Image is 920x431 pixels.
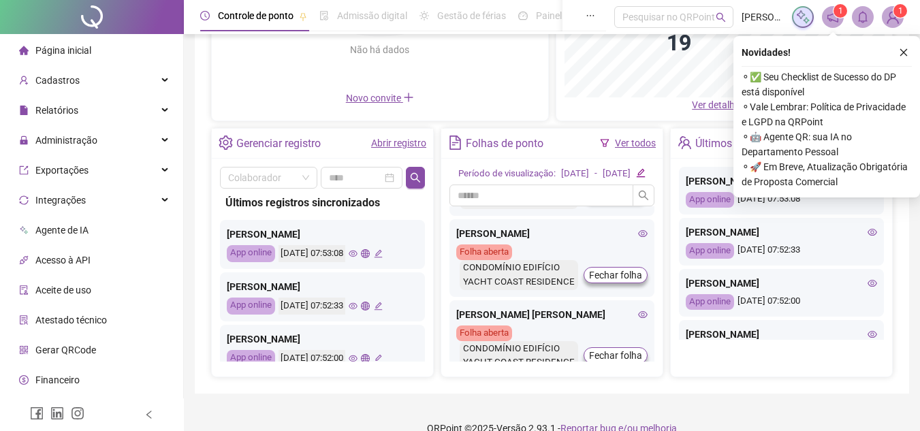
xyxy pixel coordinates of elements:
span: Fechar folha [589,268,642,283]
a: Ver todos [615,138,656,148]
span: linkedin [50,406,64,420]
div: [DATE] 07:52:00 [279,350,345,367]
div: [DATE] 07:53:08 [686,192,877,208]
span: Atestado técnico [35,315,107,325]
span: Relatórios [35,105,78,116]
span: Acesso à API [35,255,91,266]
div: Folha aberta [456,325,512,341]
span: global [361,302,370,310]
span: ⚬ Vale Lembrar: Política de Privacidade e LGPD na QRPoint [742,99,912,129]
span: file [19,106,29,115]
span: Novidades ! [742,45,791,60]
span: sync [19,195,29,205]
span: ⚬ 🚀 Em Breve, Atualização Obrigatória de Proposta Comercial [742,159,912,189]
button: Fechar folha [584,347,648,364]
div: Gerenciar registro [236,132,321,155]
div: Folhas de ponto [466,132,543,155]
span: team [678,135,692,150]
span: eye [349,249,358,258]
div: App online [227,298,275,315]
div: App online [686,243,734,259]
div: CONDOMÍNIO EDIFÍCIO YACHT COAST RESIDENCE [460,341,578,371]
span: [PERSON_NAME] [742,10,784,25]
span: Página inicial [35,45,91,56]
span: Gestão de férias [437,10,506,21]
span: file-done [319,11,329,20]
span: Gerar QRCode [35,345,96,355]
span: eye [868,227,877,237]
div: [PERSON_NAME] [686,276,877,291]
span: search [716,12,726,22]
span: setting [219,135,233,150]
img: 62370 [883,7,903,27]
div: [PERSON_NAME] [456,226,648,241]
div: Não há dados [317,42,443,57]
div: CONDOMÍNIO EDIFÍCIO YACHT COAST RESIDENCE [460,260,578,290]
span: Fechar folha [589,348,642,363]
span: eye [349,302,358,310]
span: close [899,48,908,57]
span: edit [636,168,645,177]
div: [PERSON_NAME] [686,327,877,342]
div: [DATE] [603,167,631,181]
span: export [19,165,29,175]
span: eye [868,330,877,339]
span: Admissão digital [337,10,407,21]
div: [PERSON_NAME] [686,225,877,240]
span: eye [349,354,358,363]
div: [PERSON_NAME] [686,174,877,189]
div: [PERSON_NAME] [227,227,418,242]
span: global [361,354,370,363]
img: sparkle-icon.fc2bf0ac1784a2077858766a79e2daf3.svg [795,10,810,25]
span: 1 [838,6,843,16]
span: eye [868,278,877,288]
span: pushpin [299,12,307,20]
span: clock-circle [200,11,210,20]
div: - [594,167,597,181]
div: [PERSON_NAME] [227,279,418,294]
span: eye [638,310,648,319]
span: edit [374,249,383,258]
span: Cadastros [35,75,80,86]
span: home [19,46,29,55]
span: Ver detalhes [692,99,744,110]
span: plus [403,92,414,103]
span: Administração [35,135,97,146]
span: search [410,172,421,183]
span: notification [827,11,839,23]
div: [DATE] 07:52:33 [279,298,345,315]
span: Aceite de uso [35,285,91,296]
span: dashboard [518,11,528,20]
span: global [361,249,370,258]
span: eye [638,229,648,238]
span: audit [19,285,29,295]
a: Abrir registro [371,138,426,148]
span: user-add [19,76,29,85]
div: [DATE] [561,167,589,181]
div: [DATE] 07:53:08 [279,245,345,262]
div: [DATE] 07:52:00 [686,294,877,310]
button: Fechar folha [584,267,648,283]
div: [PERSON_NAME] [227,332,418,347]
span: api [19,255,29,265]
span: instagram [71,406,84,420]
span: ⚬ ✅ Seu Checklist de Sucesso do DP está disponível [742,69,912,99]
sup: 1 [834,4,847,18]
span: Painel do DP [536,10,589,21]
span: bell [857,11,869,23]
sup: Atualize o seu contato no menu Meus Dados [893,4,907,18]
span: Novo convite [346,93,414,103]
span: Exportações [35,165,89,176]
span: lock [19,135,29,145]
span: sun [419,11,429,20]
span: qrcode [19,345,29,355]
div: Folha aberta [456,244,512,260]
div: Período de visualização: [458,167,556,181]
span: facebook [30,406,44,420]
div: App online [686,192,734,208]
span: filter [600,138,609,148]
a: Ver detalhes down [692,99,756,110]
div: Últimos registros sincronizados [225,194,419,211]
span: Agente de IA [35,225,89,236]
span: left [144,410,154,419]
